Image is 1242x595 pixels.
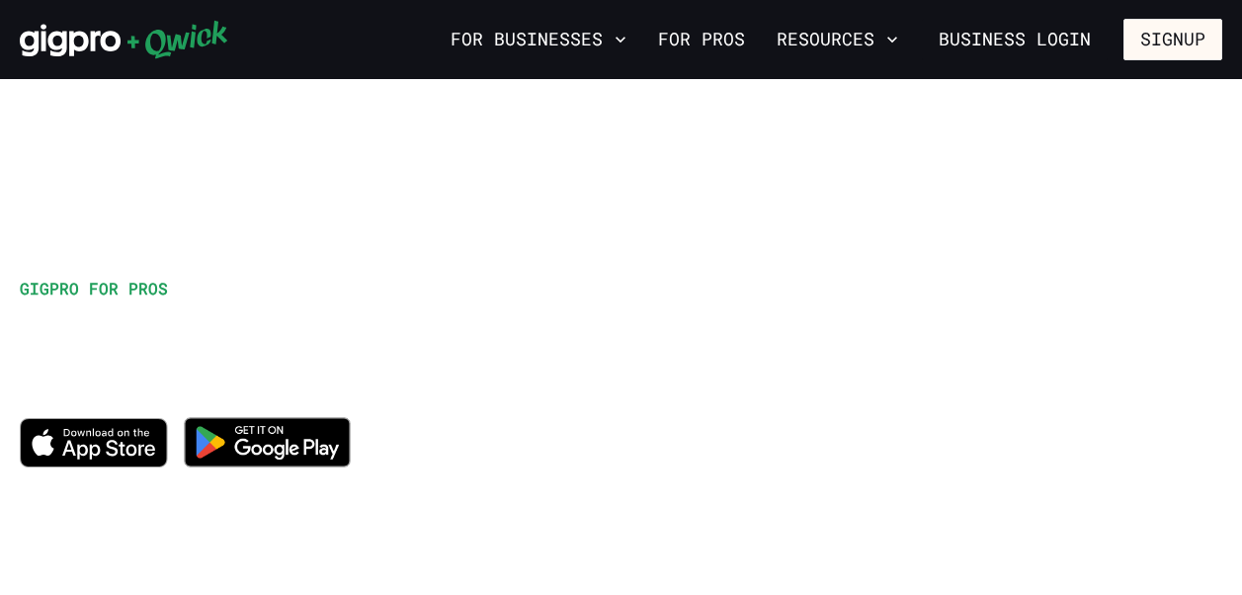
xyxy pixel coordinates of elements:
a: For Pros [650,23,753,56]
h1: Work when you want, explore new opportunities, and get paid for it! [20,308,741,397]
a: Business Login [922,19,1108,60]
a: Download on the App Store [20,451,168,471]
span: GIGPRO FOR PROS [20,278,168,298]
button: Resources [769,23,906,56]
img: Get it on Google Play [172,405,364,479]
button: Signup [1123,19,1222,60]
button: For Businesses [443,23,634,56]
